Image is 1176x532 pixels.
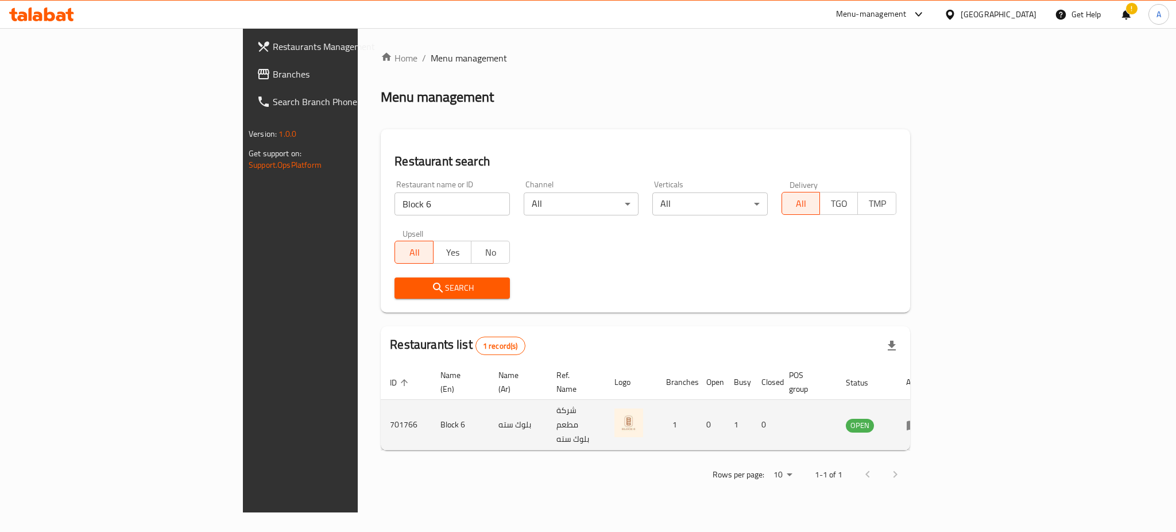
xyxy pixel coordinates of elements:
[878,332,906,360] div: Export file
[390,336,525,355] h2: Restaurants list
[431,400,489,450] td: Block 6
[725,400,752,450] td: 1
[897,365,937,400] th: Action
[394,241,433,264] button: All
[846,419,874,432] span: OPEN
[752,400,780,450] td: 0
[273,40,430,53] span: Restaurants Management
[381,365,937,450] table: enhanced table
[862,195,891,212] span: TMP
[394,192,509,215] input: Search for restaurant name or ID..
[440,368,475,396] span: Name (En)
[394,277,509,299] button: Search
[404,281,500,295] span: Search
[752,365,780,400] th: Closed
[431,51,507,65] span: Menu management
[769,467,796,484] div: Rows per page:
[247,33,439,60] a: Restaurants Management
[273,95,430,109] span: Search Branch Phone
[825,195,853,212] span: TGO
[961,8,1036,21] div: [GEOGRAPHIC_DATA]
[657,400,697,450] td: 1
[789,368,823,396] span: POS group
[556,368,591,396] span: Ref. Name
[1156,8,1161,21] span: A
[476,244,505,261] span: No
[249,146,301,161] span: Get support on:
[475,337,525,355] div: Total records count
[787,195,815,212] span: All
[400,244,428,261] span: All
[605,365,657,400] th: Logo
[857,192,896,215] button: TMP
[652,192,767,215] div: All
[394,153,896,170] h2: Restaurant search
[725,365,752,400] th: Busy
[657,365,697,400] th: Branches
[782,192,820,215] button: All
[846,376,883,390] span: Status
[790,180,818,188] label: Delivery
[471,241,509,264] button: No
[476,341,525,352] span: 1 record(s)
[489,400,547,450] td: بلوك سته
[278,126,296,141] span: 1.0.0
[524,192,639,215] div: All
[713,468,764,482] p: Rows per page:
[403,229,424,237] label: Upsell
[433,241,471,264] button: Yes
[273,67,430,81] span: Branches
[249,157,322,172] a: Support.OpsPlatform
[547,400,605,450] td: شركة مطعم بلوك سته
[697,365,725,400] th: Open
[438,244,467,261] span: Yes
[498,368,533,396] span: Name (Ar)
[819,192,858,215] button: TGO
[614,408,643,437] img: Block 6
[697,400,725,450] td: 0
[390,376,412,390] span: ID
[381,51,910,65] nav: breadcrumb
[836,7,907,21] div: Menu-management
[249,126,277,141] span: Version:
[815,468,842,482] p: 1-1 of 1
[247,60,439,88] a: Branches
[247,88,439,115] a: Search Branch Phone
